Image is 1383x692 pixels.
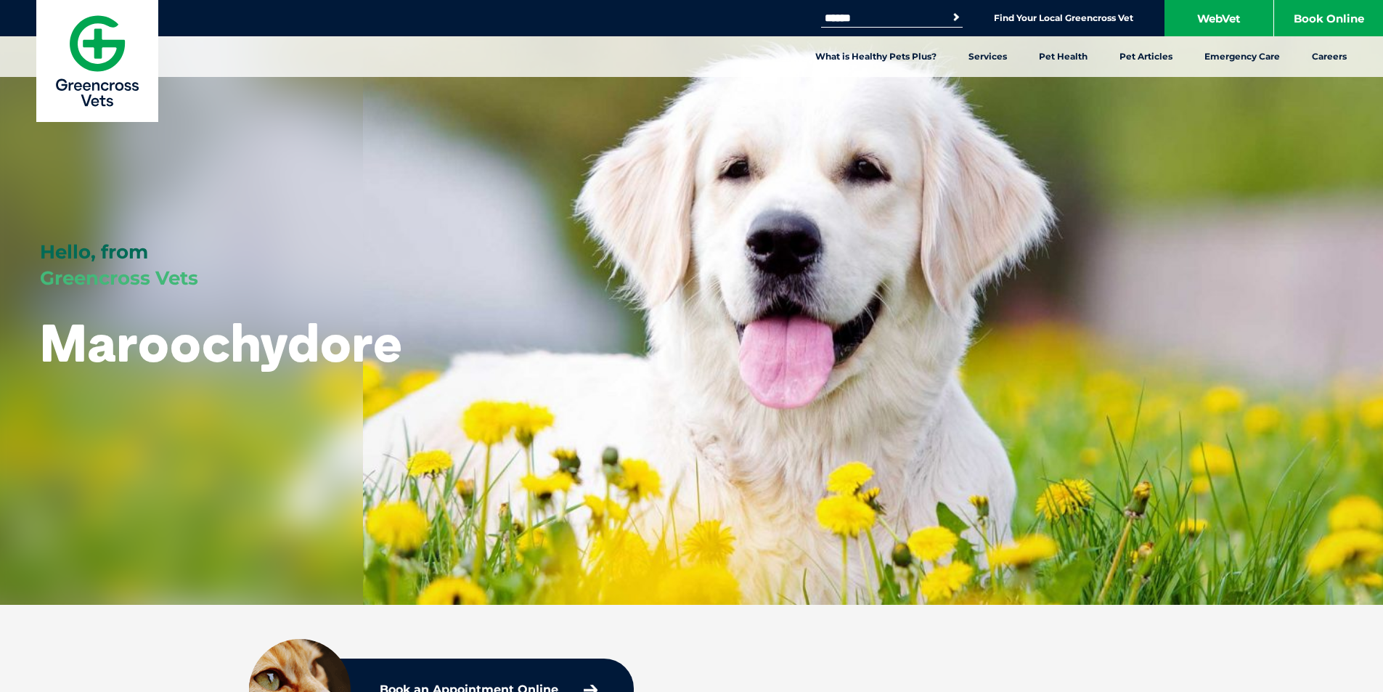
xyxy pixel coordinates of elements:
[1023,36,1103,77] a: Pet Health
[994,12,1133,24] a: Find Your Local Greencross Vet
[40,240,148,264] span: Hello, from
[1103,36,1188,77] a: Pet Articles
[1296,36,1363,77] a: Careers
[40,314,403,371] h1: Maroochydore
[40,266,198,290] span: Greencross Vets
[949,10,963,25] button: Search
[952,36,1023,77] a: Services
[799,36,952,77] a: What is Healthy Pets Plus?
[1188,36,1296,77] a: Emergency Care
